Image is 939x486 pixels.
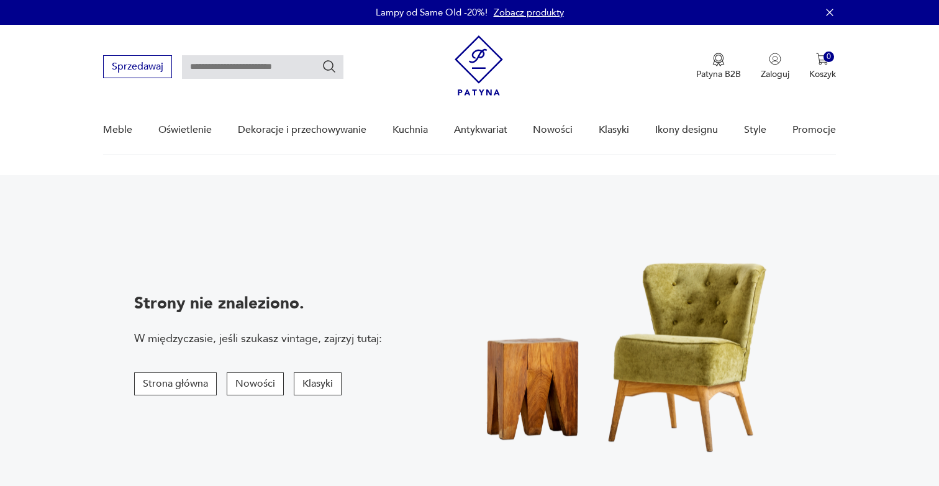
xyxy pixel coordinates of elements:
p: Lampy od Same Old -20%! [376,6,488,19]
p: Patyna B2B [696,68,741,80]
a: Antykwariat [454,106,507,154]
img: Fotel [446,215,815,472]
img: Ikona medalu [712,53,725,66]
img: Ikonka użytkownika [769,53,781,65]
button: Sprzedawaj [103,55,172,78]
a: Style [744,106,766,154]
button: Zaloguj [761,53,789,80]
button: Strona główna [134,372,217,395]
img: Ikona koszyka [816,53,828,65]
div: 0 [823,52,834,62]
p: Strony nie znaleziono. [134,292,382,315]
a: Zobacz produkty [494,6,564,19]
a: Ikona medaluPatyna B2B [696,53,741,80]
a: Dekoracje i przechowywanie [238,106,366,154]
a: Promocje [792,106,836,154]
button: 0Koszyk [809,53,836,80]
button: Patyna B2B [696,53,741,80]
p: W międzyczasie, jeśli szukasz vintage, zajrzyj tutaj: [134,331,382,346]
a: Klasyki [599,106,629,154]
img: Patyna - sklep z meblami i dekoracjami vintage [455,35,503,96]
button: Nowości [227,372,284,395]
p: Koszyk [809,68,836,80]
a: Nowości [533,106,573,154]
button: Szukaj [322,59,337,74]
a: Kuchnia [392,106,428,154]
a: Meble [103,106,132,154]
p: Zaloguj [761,68,789,80]
a: Ikony designu [655,106,718,154]
button: Klasyki [294,372,342,395]
a: Oświetlenie [158,106,212,154]
a: Sprzedawaj [103,63,172,72]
